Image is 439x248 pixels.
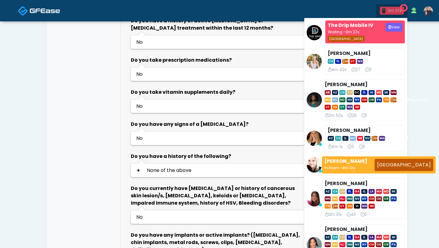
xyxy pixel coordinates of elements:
small: [GEOGRAPHIC_DATA] [329,37,363,41]
span: UT [325,105,331,110]
span: NY [361,242,367,247]
span: VI [354,204,360,209]
div: 4m 1s [328,144,343,150]
span: MD [383,189,389,194]
div: 3m 31s [325,212,342,218]
button: Open LiveChat chat widget [5,2,23,21]
span: UT [350,59,356,64]
span: No [136,213,143,221]
div: 3 [348,144,354,150]
span: AZ [325,235,331,240]
span: MI [391,189,397,194]
span: NY [361,196,367,201]
div: 0m 27s [388,8,402,13]
img: Docovia [30,8,60,14]
span: OH [369,196,375,201]
span: MD [376,90,382,95]
span: MA [376,235,382,240]
span: OK [376,242,382,247]
span: 4m 12s [342,165,355,170]
span: No [136,103,143,110]
b: Do you take prescription medications? [131,57,232,64]
strong: [PERSON_NAME] [328,127,371,134]
span: LA [369,189,375,194]
span: AZ [332,90,338,95]
span: WA [379,136,385,141]
span: PA [376,97,382,102]
span: IL [361,235,367,240]
img: Docovia [18,6,28,16]
strong: [PERSON_NAME] [325,226,368,233]
span: NE [357,136,363,141]
span: CA [339,90,345,95]
span: NJ [339,242,345,247]
span: CA [332,189,338,194]
span: CO [339,189,345,194]
span: AZ [325,189,331,194]
span: MA [376,189,382,194]
a: Docovia [18,1,60,20]
span: OR [383,242,389,247]
span: No [136,71,143,78]
span: HI [369,90,375,95]
span: NM [347,196,353,201]
div: 40 [347,212,356,218]
span: PA [391,242,397,247]
b: Do you have a history of active [MEDICAL_DATA] or [MEDICAL_DATA] treatment within the last 12 mon... [131,17,273,31]
span: OK [376,196,382,201]
strong: [PERSON_NAME] [324,158,367,165]
span: MO [332,196,338,201]
div: In Exam - [324,165,367,171]
strong: The Drip Mobile IV [328,22,373,29]
img: Cameron Ellis [307,54,322,69]
div: 0 [359,144,365,150]
img: Rukayat Bojuwon [307,92,322,108]
img: Diana Cobos [424,6,433,16]
b: Do you take vitamin supplements daily? [131,89,235,96]
span: MI [391,235,397,240]
span: 0m 27s [345,29,359,35]
img: Melissa Shust [307,25,322,40]
span: MI [383,90,389,95]
b: Do you have any signs of a [MEDICAL_DATA]? [131,121,248,128]
span: OR [383,196,389,201]
span: [GEOGRAPHIC_DATA] [342,59,348,64]
span: No [136,38,143,46]
b: Do you currently have [MEDICAL_DATA] or history of cancerous skin lesion/s, [MEDICAL_DATA], keloi... [131,185,295,206]
span: CA [328,59,334,64]
div: Waiting - [328,29,373,35]
span: [GEOGRAPHIC_DATA] [391,97,397,102]
span: NM [347,242,353,247]
span: NV [354,242,360,247]
span: IL [361,189,367,194]
div: 1 [362,113,367,119]
span: MN [391,90,397,95]
span: AR [325,90,331,95]
span: WI [354,105,360,110]
span: OH [369,242,375,247]
span: NY [354,97,360,102]
span: VA [332,105,338,110]
span: ND [339,97,345,102]
span: NC [332,97,338,102]
div: 2m 50s [325,113,343,119]
span: MN [325,242,331,247]
span: AZ [328,136,334,141]
span: WA [347,105,353,110]
img: Megan McComy [307,191,322,206]
span: GA [354,235,360,240]
div: 1 [382,8,385,13]
span: TN [383,97,389,102]
span: VA [347,204,353,209]
a: 1 0m 27s [376,4,408,17]
span: WA [357,59,363,64]
span: CA [335,136,341,141]
span: DC [354,90,360,95]
span: [GEOGRAPHIC_DATA] [372,136,378,141]
span: OH [361,97,367,102]
span: CO [339,235,345,240]
strong: [PERSON_NAME] [325,180,368,187]
div: 0 [365,67,372,73]
div: 26 [348,113,357,119]
span: MN [325,196,331,201]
